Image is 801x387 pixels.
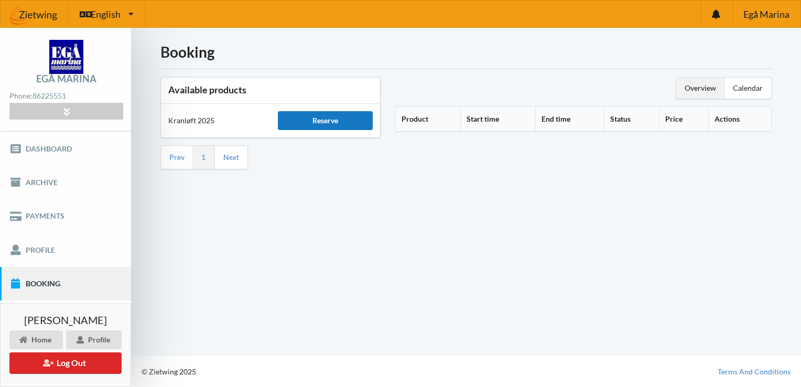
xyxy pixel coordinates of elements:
span: English [91,9,121,19]
th: Start time [460,107,535,132]
strong: 86225551 [33,91,66,100]
button: Log Out [9,352,122,374]
th: End time [535,107,604,132]
a: Next [223,153,239,162]
div: Reserve [278,111,373,130]
th: Price [659,107,708,132]
h1: Booking [160,42,772,61]
h3: Available products [168,84,373,96]
div: Profile [66,330,122,349]
div: Phone: [9,89,123,103]
div: Overview [676,78,724,99]
a: 1 [201,153,205,162]
a: Terms And Conditions [718,367,791,377]
div: Calendar [724,78,771,99]
th: Product [396,107,460,132]
th: Status [604,107,658,132]
a: Prev [169,153,185,162]
div: Home [9,330,63,349]
img: logo [49,40,83,74]
span: [PERSON_NAME] [24,315,107,325]
th: Actions [708,107,771,132]
span: Egå Marina [743,9,789,19]
div: Kranløft 2025 [161,108,270,133]
div: Egå Marina [36,74,96,83]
